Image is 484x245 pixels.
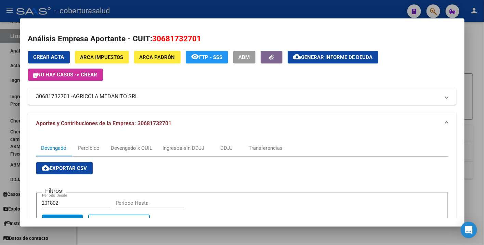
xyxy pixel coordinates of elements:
span: FTP - SSS [199,54,223,60]
div: Devengado x CUIL [111,144,153,152]
mat-icon: cloud_download [42,164,50,172]
div: Percibido [78,144,100,152]
mat-panel-title: 30681732701 - [36,92,440,101]
h2: Análisis Empresa Aportante - CUIT: [28,33,456,45]
span: AGRICOLA MEDANITO SRL [73,92,139,101]
div: Transferencias [249,144,283,152]
button: Buscar [42,215,83,228]
span: Exportar CSV [42,165,87,171]
mat-expansion-panel-header: Aportes y Contribuciones de la Empresa: 30681732701 [28,113,456,134]
button: Crear Acta [28,51,70,63]
mat-icon: remove_red_eye [191,53,199,61]
span: ARCA Impuestos [80,54,123,60]
span: ARCA Padrón [140,54,175,60]
span: Borrar Filtros [94,218,144,225]
span: No hay casos -> Crear [34,72,97,78]
mat-icon: search [48,217,56,225]
mat-expansion-panel-header: 30681732701 -AGRICOLA MEDANITO SRL [28,88,456,105]
button: Exportar CSV [36,162,93,174]
button: Generar informe de deuda [288,51,378,63]
h3: Filtros [42,187,66,194]
div: DDJJ [221,144,233,152]
button: FTP - SSS [186,51,228,63]
div: Open Intercom Messenger [461,222,477,238]
button: ARCA Impuestos [75,51,129,63]
span: Crear Acta [34,54,64,60]
mat-icon: delete [94,217,103,225]
div: Ingresos sin DDJJ [163,144,205,152]
span: ABM [239,54,250,60]
button: No hay casos -> Crear [28,69,103,81]
span: Aportes y Contribuciones de la Empresa: 30681732701 [36,120,172,127]
span: Buscar [48,218,77,225]
button: ABM [233,51,256,63]
div: Devengado [41,144,67,152]
span: Generar informe de deuda [301,54,373,60]
button: ARCA Padrón [134,51,181,63]
span: 30681732701 [153,34,201,43]
mat-icon: cloud_download [293,53,301,61]
button: Borrar Filtros [88,215,150,228]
